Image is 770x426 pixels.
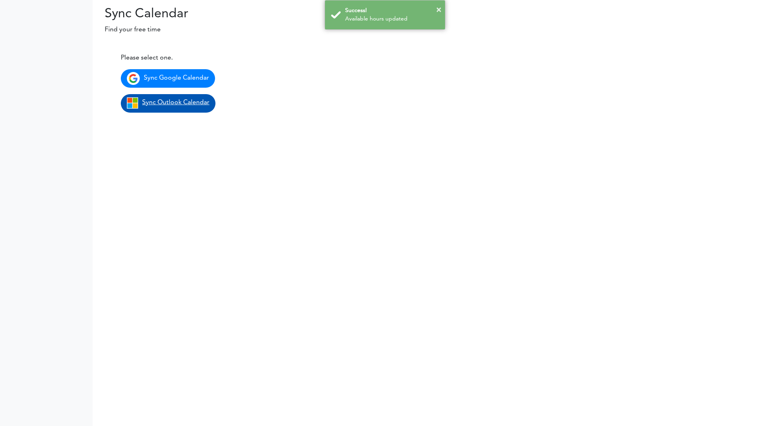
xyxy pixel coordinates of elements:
[144,75,209,81] span: Sync Google Calendar
[436,4,441,16] button: ×
[127,72,140,85] img: google_icon.png
[345,15,439,23] div: Available hours updated
[93,25,770,35] p: Find your free time
[345,6,439,15] div: Success!
[142,99,209,106] span: Sync Outlook Calendar
[121,53,418,63] div: Please select one.
[127,97,138,109] img: microsoft_icon.png
[121,94,215,113] a: Sync Outlook Calendar
[121,69,215,88] a: Sync Google Calendar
